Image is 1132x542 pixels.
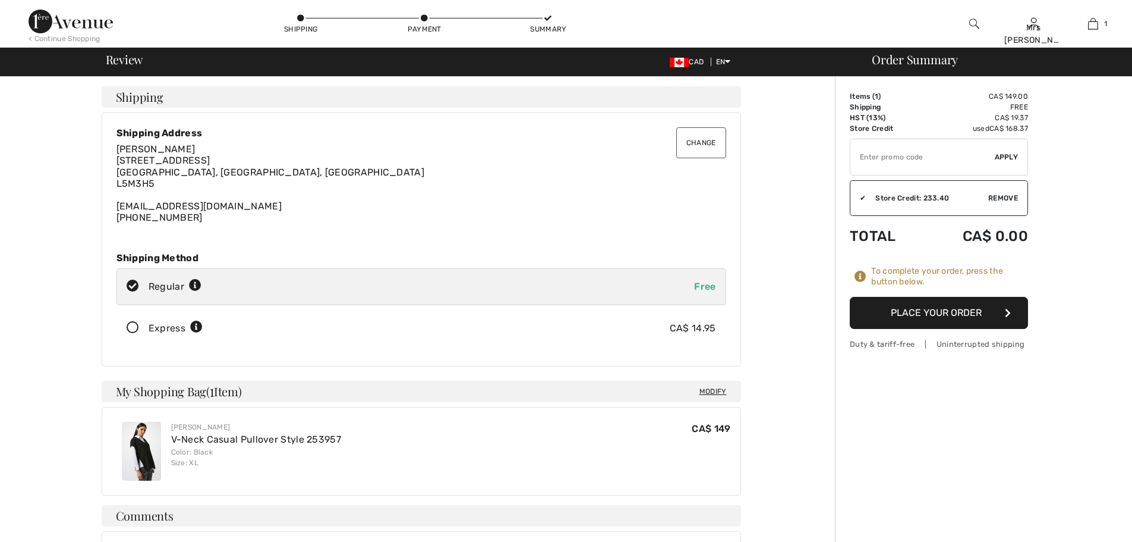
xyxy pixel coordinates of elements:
img: My Bag [1088,17,1098,31]
div: CA$ 14.95 [670,321,716,336]
div: Summary [530,24,566,35]
span: Shipping [116,91,163,103]
button: Place Your Order [850,297,1028,329]
span: Apply [995,152,1019,162]
h4: My Shopping Bag [102,381,741,402]
img: Canadian Dollar [670,58,689,67]
img: 1ère Avenue [29,10,113,33]
span: Review [106,54,143,65]
div: Color: Black Size: XL [171,447,342,468]
a: Sign In [1029,18,1039,29]
span: Remove [988,193,1018,203]
td: used [923,123,1028,134]
span: 1 [1104,18,1107,29]
div: Duty & tariff-free | Uninterrupted shipping [850,339,1028,350]
td: CA$ 149.00 [923,91,1028,102]
td: Free [923,102,1028,112]
td: Items ( ) [850,91,923,102]
div: To complete your order, press the button below. [871,266,1028,287]
button: Change [676,127,726,158]
div: Mrs [PERSON_NAME] [1004,21,1062,46]
td: CA$ 0.00 [923,216,1028,256]
div: Shipping Method [116,252,726,264]
div: Order Summary [857,54,1125,65]
h4: Comments [102,505,741,527]
img: V-Neck Casual Pullover Style 253957 [122,422,161,481]
a: 1 [1064,17,1122,31]
a: V-Neck Casual Pullover Style 253957 [171,434,342,445]
div: [PERSON_NAME] [171,422,342,433]
div: Payment [406,24,442,35]
span: EN [716,58,731,66]
span: 1 [210,383,214,398]
span: CA$ 168.37 [989,124,1028,133]
td: Shipping [850,102,923,112]
div: Store Credit: 233.40 [866,193,988,203]
span: Modify [699,386,727,397]
div: ✔ [850,193,866,203]
td: Store Credit [850,123,923,134]
div: [EMAIL_ADDRESS][DOMAIN_NAME] [PHONE_NUMBER] [116,143,726,223]
div: Shipping Address [116,127,726,139]
div: Shipping [283,24,319,35]
span: Free [694,281,715,292]
input: Promo code [850,139,995,175]
span: ( Item) [206,383,241,399]
img: My Info [1029,17,1039,31]
span: 1 [875,92,878,101]
img: search the website [969,17,979,31]
div: Express [149,321,203,336]
span: [PERSON_NAME] [116,143,196,155]
span: [STREET_ADDRESS] [GEOGRAPHIC_DATA], [GEOGRAPHIC_DATA], [GEOGRAPHIC_DATA] L5M3H5 [116,155,425,189]
div: Regular [149,280,201,294]
span: CAD [670,58,708,66]
div: < Continue Shopping [29,33,100,44]
td: HST (13%) [850,112,923,123]
span: CA$ 149 [692,423,730,434]
td: CA$ 19.37 [923,112,1028,123]
td: Total [850,216,923,256]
